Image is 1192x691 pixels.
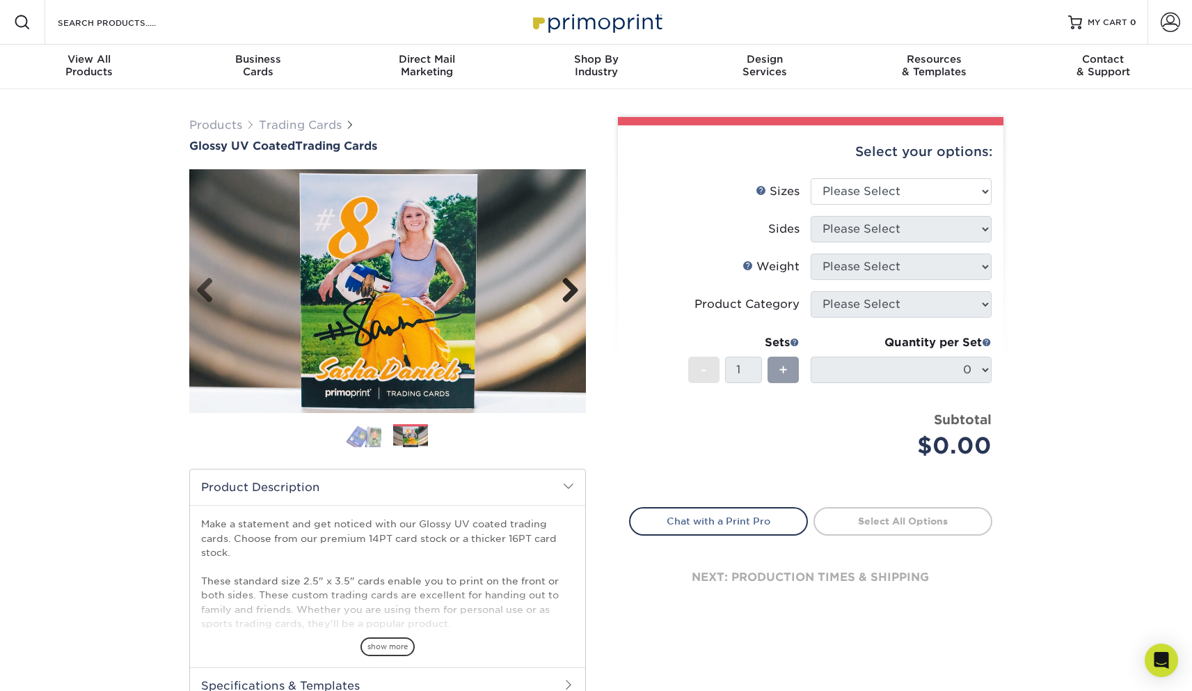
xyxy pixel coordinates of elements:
[934,412,992,427] strong: Subtotal
[5,53,174,78] div: Products
[1088,17,1127,29] span: MY CART
[681,45,850,89] a: DesignServices
[779,359,788,380] span: +
[1130,17,1136,27] span: 0
[189,169,586,413] img: Glossy UV Coated 02
[190,469,585,505] h2: Product Description
[5,53,174,65] span: View All
[189,118,242,132] a: Products
[360,637,415,656] span: show more
[681,53,850,78] div: Services
[189,139,586,153] h1: Trading Cards
[347,424,381,448] img: Trading Cards 01
[850,53,1019,65] span: Resources
[701,359,707,380] span: -
[850,53,1019,78] div: & Templates
[1019,53,1188,78] div: & Support
[189,139,586,153] a: Glossy UV CoatedTrading Cards
[821,429,992,463] div: $0.00
[511,53,681,78] div: Industry
[342,53,511,65] span: Direct Mail
[511,53,681,65] span: Shop By
[688,334,800,351] div: Sets
[1019,53,1188,65] span: Contact
[1145,644,1178,677] div: Open Intercom Messenger
[768,221,800,238] div: Sides
[189,139,295,153] span: Glossy UV Coated
[1019,45,1188,89] a: Contact& Support
[813,507,992,535] a: Select All Options
[173,45,342,89] a: BusinessCards
[342,45,511,89] a: Direct MailMarketing
[3,649,118,686] iframe: Google Customer Reviews
[629,507,808,535] a: Chat with a Print Pro
[393,426,428,448] img: Trading Cards 02
[850,45,1019,89] a: Resources& Templates
[629,125,992,178] div: Select your options:
[173,53,342,78] div: Cards
[629,536,992,619] div: next: production times & shipping
[811,334,992,351] div: Quantity per Set
[756,183,800,200] div: Sizes
[694,296,800,313] div: Product Category
[173,53,342,65] span: Business
[259,118,342,132] a: Trading Cards
[681,53,850,65] span: Design
[742,258,800,275] div: Weight
[5,45,174,89] a: View AllProducts
[527,7,666,37] img: Primoprint
[201,517,574,688] p: Make a statement and get noticed with our Glossy UV coated trading cards. Choose from our premium...
[342,53,511,78] div: Marketing
[56,14,192,31] input: SEARCH PRODUCTS.....
[511,45,681,89] a: Shop ByIndustry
